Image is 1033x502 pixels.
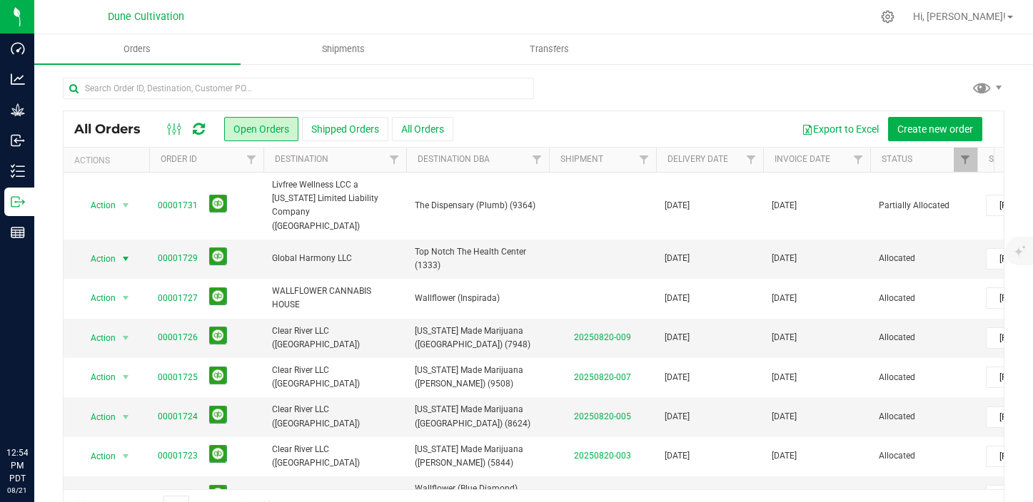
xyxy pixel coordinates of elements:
span: Transfers [510,43,588,56]
span: [DATE] [772,449,797,463]
span: Clear River LLC ([GEOGRAPHIC_DATA]) [272,443,398,470]
a: Shipment [560,154,603,164]
a: 00001729 [158,252,198,265]
span: Top Notch The Health Center (1333) [415,245,540,272]
span: [DATE] [772,292,797,305]
a: Filter [847,148,870,172]
span: Allocated [879,252,969,265]
a: 00001726 [158,331,198,344]
a: 00001723 [158,449,198,463]
a: Shipments [241,34,447,64]
span: Hi, [PERSON_NAME]! [913,11,1006,22]
span: select [117,328,135,348]
a: Delivery Date [667,154,728,164]
span: select [117,195,135,215]
span: select [117,446,135,466]
span: Clear River LLC ([GEOGRAPHIC_DATA]) [272,364,398,391]
span: Action [78,288,116,308]
a: Filter [954,148,977,172]
span: [DATE] [665,199,690,212]
span: Orders [104,43,170,56]
span: [DATE] [772,252,797,265]
inline-svg: Dashboard [11,41,25,56]
span: [DATE] [772,331,797,344]
span: Wallflower (Inspirada) [415,292,540,305]
inline-svg: Inbound [11,133,25,148]
span: select [117,407,135,427]
a: 20250820-009 [574,332,631,342]
button: All Orders [392,117,453,141]
inline-svg: Inventory [11,164,25,178]
a: 00001727 [158,292,198,305]
span: [US_STATE] Made Marijuana ([PERSON_NAME]) (5844) [415,443,540,470]
span: [DATE] [772,199,797,212]
a: Transfers [446,34,652,64]
div: Actions [74,155,143,165]
a: Destination DBA [418,154,490,164]
inline-svg: Analytics [11,72,25,86]
a: Invoice Date [775,154,830,164]
span: [DATE] [665,410,690,424]
button: Export to Excel [792,117,888,141]
a: 20250820-003 [574,451,631,461]
span: Action [78,195,116,215]
inline-svg: Reports [11,225,25,240]
span: Allocated [879,371,969,384]
span: WALLFLOWER CANNABIS HOUSE [272,285,398,312]
a: 20250820-007 [574,372,631,382]
span: Partially Allocated [879,199,969,212]
button: Shipped Orders [302,117,388,141]
span: [US_STATE] Made Marijuana ([GEOGRAPHIC_DATA]) (8624) [415,403,540,430]
p: 12:54 PM PDT [6,446,28,485]
a: Destination [275,154,328,164]
span: Clear River LLC ([GEOGRAPHIC_DATA]) [272,324,398,352]
span: Clear River LLC ([GEOGRAPHIC_DATA]) [272,403,398,430]
a: Filter [740,148,763,172]
span: Action [78,367,116,387]
a: Filter [633,148,656,172]
span: All Orders [74,121,155,137]
span: [DATE] [665,331,690,344]
button: Create new order [888,117,982,141]
span: Action [78,328,116,348]
inline-svg: Outbound [11,195,25,209]
span: [DATE] [665,292,690,305]
span: [DATE] [665,449,690,463]
span: [US_STATE] Made Marijuana ([GEOGRAPHIC_DATA]) (7948) [415,324,540,352]
a: Filter [525,148,549,172]
a: Sales Rep [989,154,1032,164]
a: 00001731 [158,199,198,212]
span: [DATE] [665,252,690,265]
a: Orders [34,34,241,64]
span: Livfree Wellness LCC a [US_STATE] Limited Liability Company ([GEOGRAPHIC_DATA]) [272,178,398,233]
a: Order ID [161,154,197,164]
a: Filter [383,148,406,172]
span: [DATE] [772,410,797,424]
span: Allocated [879,449,969,463]
span: The Dispensary (Plumb) (9364) [415,199,540,212]
span: select [117,288,135,308]
span: select [117,367,135,387]
a: 00001725 [158,371,198,384]
a: Filter [240,148,263,172]
a: 20250820-005 [574,411,631,421]
span: Allocated [879,331,969,344]
div: Manage settings [879,10,897,24]
button: Open Orders [224,117,298,141]
span: Create new order [897,123,973,135]
span: Global Harmony LLC [272,252,398,265]
span: [US_STATE] Made Marijuana ([PERSON_NAME]) (9508) [415,364,540,391]
span: [DATE] [665,371,690,384]
span: [DATE] [772,371,797,384]
span: Dune Cultivation [108,11,184,23]
span: select [117,249,135,269]
input: Search Order ID, Destination, Customer PO... [63,78,534,99]
span: Allocated [879,410,969,424]
span: Action [78,249,116,269]
span: Allocated [879,292,969,305]
a: Status [882,154,912,164]
p: 08/21 [6,485,28,496]
inline-svg: Grow [11,103,25,117]
a: 00001724 [158,410,198,424]
span: Shipments [303,43,384,56]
